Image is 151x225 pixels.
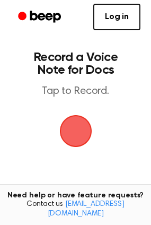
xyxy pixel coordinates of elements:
h1: Record a Voice Note for Docs [19,51,132,76]
a: Beep [11,7,70,28]
span: Contact us [6,200,145,219]
a: [EMAIL_ADDRESS][DOMAIN_NAME] [48,201,125,218]
p: Tap to Record. [19,85,132,98]
img: Beep Logo [60,115,92,147]
a: Log in [93,4,140,30]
